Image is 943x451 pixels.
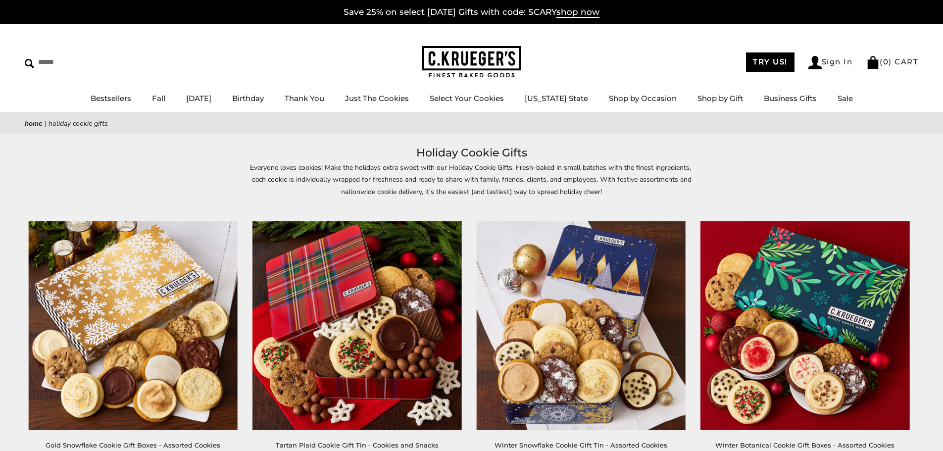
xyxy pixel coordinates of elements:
a: Winter Snowflake Cookie Gift Tin - Assorted Cookies [495,441,667,449]
img: C.KRUEGER'S [422,46,521,78]
img: Tartan Plaid Cookie Gift Tin - Cookies and Snacks [252,221,461,430]
span: 0 [883,57,889,66]
img: Gold Snowflake Cookie Gift Boxes - Assorted Cookies [29,221,238,430]
img: Bag [866,56,880,69]
a: Thank You [285,94,324,103]
a: Save 25% on select [DATE] Gifts with code: SCARYshop now [344,7,599,18]
a: Business Gifts [764,94,817,103]
a: Just The Cookies [345,94,409,103]
a: Winter Botanical Cookie Gift Boxes - Assorted Cookies [715,441,894,449]
a: Shop by Occasion [609,94,677,103]
a: Gold Snowflake Cookie Gift Boxes - Assorted Cookies [46,441,220,449]
input: Search [25,54,143,70]
img: Search [25,59,34,68]
a: Shop by Gift [697,94,743,103]
a: TRY US! [746,52,794,72]
a: (0) CART [866,57,918,66]
a: Bestsellers [91,94,131,103]
a: Birthday [232,94,264,103]
h1: Holiday Cookie Gifts [40,144,903,162]
p: Everyone loves cookies! Make the holidays extra sweet with our Holiday Cookie Gifts. Fresh-baked ... [244,162,699,211]
span: shop now [556,7,599,18]
img: Account [808,56,822,69]
a: Sign In [808,56,853,69]
img: Winter Botanical Cookie Gift Boxes - Assorted Cookies [700,221,909,430]
nav: breadcrumbs [25,118,918,129]
span: | [45,119,47,128]
a: Fall [152,94,165,103]
a: [DATE] [186,94,211,103]
a: Select Your Cookies [430,94,504,103]
a: Tartan Plaid Cookie Gift Tin - Cookies and Snacks [276,441,439,449]
img: Winter Snowflake Cookie Gift Tin - Assorted Cookies [477,221,686,430]
a: Sale [838,94,853,103]
a: Home [25,119,43,128]
span: Holiday Cookie Gifts [49,119,108,128]
a: [US_STATE] State [525,94,588,103]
